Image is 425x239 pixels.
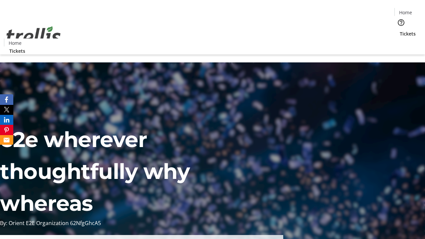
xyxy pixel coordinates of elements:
[4,40,26,46] a: Home
[394,37,408,50] button: Cart
[4,47,31,54] a: Tickets
[394,30,421,37] a: Tickets
[9,47,25,54] span: Tickets
[9,40,22,46] span: Home
[395,9,416,16] a: Home
[4,19,63,52] img: Orient E2E Organization 62NfgGhcA5's Logo
[394,16,408,29] button: Help
[399,9,412,16] span: Home
[400,30,416,37] span: Tickets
